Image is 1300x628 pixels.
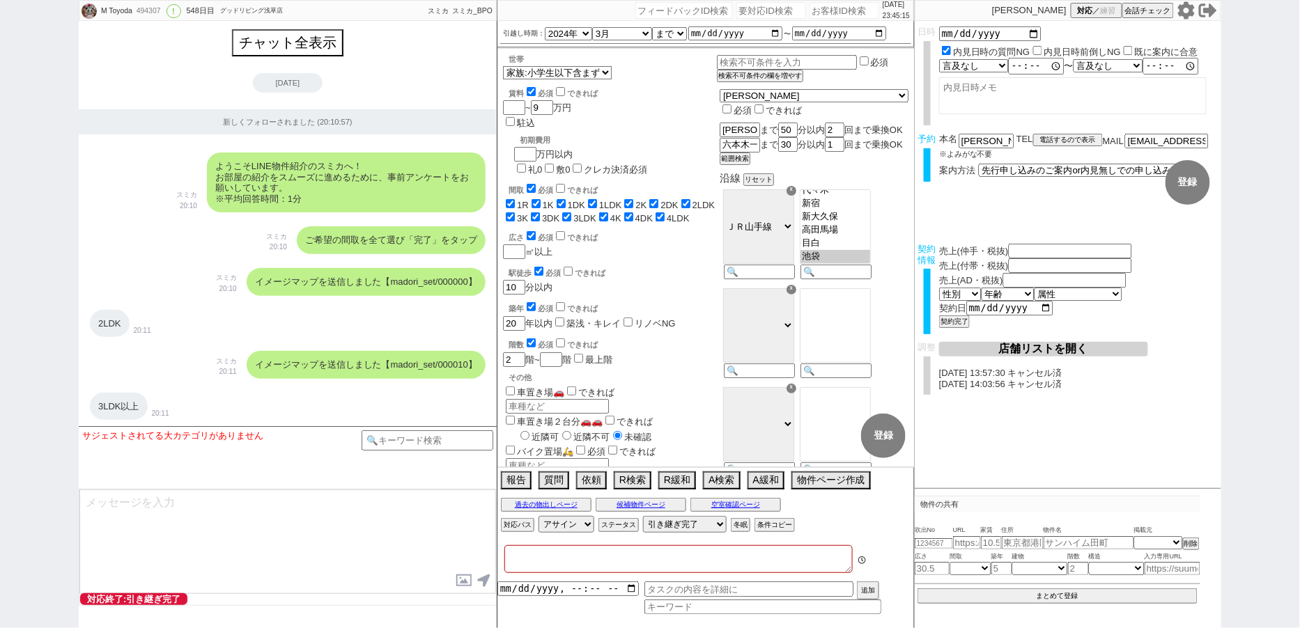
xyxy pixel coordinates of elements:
[918,342,936,352] span: 調整
[576,471,607,489] button: 依頼
[857,581,879,599] button: 追加
[501,498,591,512] button: 過去の物出しページ
[635,318,676,329] label: リノベNG
[538,89,553,97] span: 必須
[918,26,936,37] span: 日時
[743,173,774,186] button: リセット
[503,416,603,427] label: 車置き場２台分🚗🚗
[520,431,529,440] input: 近隣可
[520,135,647,146] div: 初期費用
[134,325,151,336] p: 20:11
[509,182,717,196] div: 間取
[553,186,598,194] label: できれば
[584,164,647,175] label: クレカ決済必須
[752,105,802,116] label: できれば
[720,137,908,152] div: まで 分以内
[556,302,565,311] input: できれば
[755,518,795,532] button: 条件コピー
[556,338,565,347] input: できれば
[599,200,622,210] label: 1LDK
[918,134,936,144] span: 予約
[1134,525,1153,536] span: 掲載元
[939,342,1148,356] button: 店舗リストを開く
[585,354,612,365] label: 最上階
[514,129,647,176] div: 万円以内
[720,152,750,165] button: 範囲検索
[266,242,287,253] p: 20:10
[568,200,585,210] label: 1DK
[667,213,690,223] label: 4LDK
[1135,47,1198,57] label: 既に案内に合意
[501,471,532,489] button: 報告
[596,498,686,512] button: 候補物件ページ
[755,104,764,113] input: できれば
[613,431,622,440] input: 未確認
[506,399,609,414] input: 車種など
[503,300,717,331] div: 年以内
[1071,3,1122,18] button: 対応／練習
[176,189,197,201] p: スミカ
[247,268,486,296] div: イメージマップを送信しました【madori_set/000000】
[509,265,717,278] div: 駅徒歩
[517,200,529,210] label: 1R
[266,231,287,242] p: スミカ
[991,562,1012,575] input: 5
[542,213,559,223] label: 3DK
[981,536,1002,549] input: 10.5
[1068,562,1089,575] input: 2
[564,387,614,398] label: できれば
[915,538,953,549] input: 1234567
[953,536,981,549] input: https://suumo.jp/chintai/jnc_000022489271
[538,304,553,313] span: 必須
[538,186,553,194] span: 必須
[517,213,528,223] label: 3K
[503,28,545,39] label: 引越し時期：
[509,85,598,99] div: 賃料
[800,263,870,274] option: [PERSON_NAME]
[509,54,717,65] div: 世帯
[428,7,449,15] span: スミカ
[844,139,903,150] span: 回まで乗換OK
[800,197,870,210] option: 新宿
[517,118,535,128] label: 駐込
[1166,160,1210,205] button: 登録
[567,386,576,395] input: できれば
[545,269,561,277] span: 必須
[861,414,906,458] button: 登録
[692,200,715,210] label: 2LDK
[559,432,610,442] label: 近隣不可
[509,300,717,314] div: 築年
[1044,536,1134,549] input: サンハイム田町
[1068,551,1089,563] span: 階数
[787,186,796,196] div: ☓
[503,265,717,295] div: 分以内
[1122,3,1174,18] button: 会話チェック
[734,105,752,116] span: 必須
[247,351,486,379] div: イメージマップを送信しました【madori_set/000010】
[517,432,559,442] label: 近隣可
[90,310,130,338] div: 2LDK
[220,6,283,17] div: グッドリビング浅草店
[1044,47,1122,57] label: 内見日時前倒しNG
[1044,525,1134,536] span: 物件名
[939,58,1218,74] div: 〜
[644,581,853,597] input: タスクの内容を詳細に
[501,518,534,532] button: 対応パス
[587,446,605,457] span: 必須
[152,408,169,419] p: 20:11
[216,272,237,283] p: スミカ
[950,551,991,563] span: 間取
[90,393,148,421] div: 3LDK以上
[644,599,881,614] input: キーワード
[556,164,570,175] label: 敷0
[939,134,957,148] span: 本名
[981,525,1002,536] span: 家賃
[717,55,857,70] input: 検索不可条件を入力
[509,229,717,243] div: 広さ
[658,471,696,489] button: R緩和
[915,562,950,575] input: 30.5
[564,267,573,276] input: できれば
[556,184,565,193] input: できれば
[800,223,870,237] option: 高田馬場
[953,47,1030,57] label: 内見日時の質問NG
